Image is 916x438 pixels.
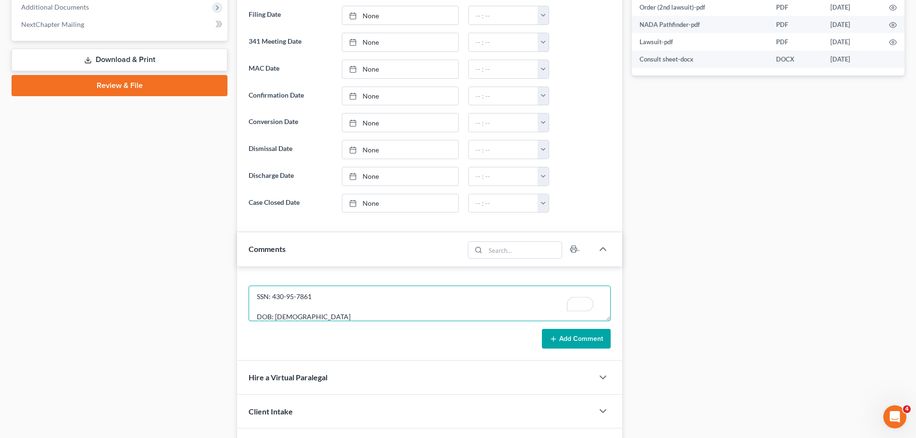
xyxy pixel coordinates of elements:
[342,140,458,159] a: None
[903,405,911,413] span: 4
[632,33,768,50] td: Lawsuit-pdf
[823,50,881,68] td: [DATE]
[244,194,337,213] label: Case Closed Date
[632,50,768,68] td: Consult sheet-docx
[469,113,538,132] input: -- : --
[469,87,538,105] input: -- : --
[13,16,227,33] a: NextChapter Mailing
[883,405,906,428] iframe: Intercom live chat
[469,33,538,51] input: -- : --
[244,140,337,159] label: Dismissal Date
[249,373,327,382] span: Hire a Virtual Paralegal
[469,60,538,78] input: -- : --
[342,194,458,213] a: None
[469,167,538,186] input: -- : --
[486,242,562,258] input: Search...
[12,49,227,71] a: Download & Print
[244,113,337,132] label: Conversion Date
[342,87,458,105] a: None
[342,60,458,78] a: None
[469,140,538,159] input: -- : --
[542,329,611,349] button: Add Comment
[249,407,293,416] span: Client Intake
[469,194,538,213] input: -- : --
[823,16,881,33] td: [DATE]
[342,6,458,25] a: None
[342,113,458,132] a: None
[342,167,458,186] a: None
[12,75,227,96] a: Review & File
[469,6,538,25] input: -- : --
[249,244,286,253] span: Comments
[342,33,458,51] a: None
[823,33,881,50] td: [DATE]
[249,286,611,321] textarea: To enrich screen reader interactions, please activate Accessibility in Grammarly extension settings
[244,60,337,79] label: MAC Date
[244,33,337,52] label: 341 Meeting Date
[244,87,337,106] label: Confirmation Date
[768,50,823,68] td: DOCX
[244,6,337,25] label: Filing Date
[768,16,823,33] td: PDF
[21,20,84,28] span: NextChapter Mailing
[632,16,768,33] td: NADA Pathfinder-pdf
[21,3,89,11] span: Additional Documents
[768,33,823,50] td: PDF
[244,167,337,186] label: Discharge Date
